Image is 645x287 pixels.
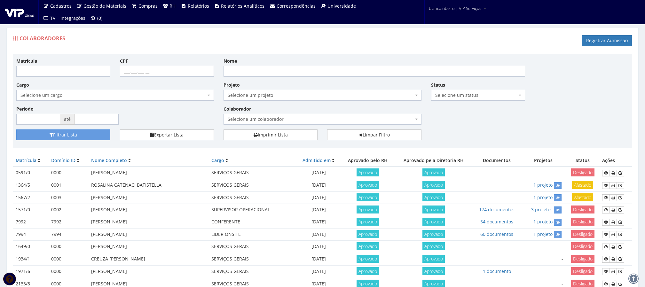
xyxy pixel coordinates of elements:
[91,157,127,163] a: Nome Completo
[521,265,566,278] td: -
[572,193,593,201] span: Afastado
[60,114,75,125] span: até
[89,265,209,278] td: [PERSON_NAME]
[224,114,421,125] span: Selecione um colaborador
[521,253,566,265] td: -
[89,179,209,191] td: ROSALINA CATENACI BATISTELLA
[13,265,49,278] td: 1971/6
[20,35,65,42] span: Colaboradores
[13,204,49,216] td: 1571/0
[480,231,513,237] a: 60 documentos
[296,253,341,265] td: [DATE]
[49,265,89,278] td: 0000
[89,253,209,265] td: CREUZA [PERSON_NAME]
[521,155,566,167] th: Projetos
[341,155,395,167] th: Aprovado pelo RH
[480,219,513,225] a: 54 documentos
[296,241,341,253] td: [DATE]
[16,106,34,112] label: Período
[13,241,49,253] td: 1649/0
[41,12,58,24] a: TV
[89,167,209,179] td: [PERSON_NAME]
[89,228,209,240] td: [PERSON_NAME]
[60,15,85,21] span: Integrações
[13,191,49,204] td: 1567/2
[16,82,29,88] label: Cargo
[97,15,102,21] span: (0)
[357,242,379,250] span: Aprovado
[533,231,553,237] a: 1 projeto
[473,155,521,167] th: Documentos
[422,218,445,226] span: Aprovado
[224,82,240,88] label: Projeto
[209,191,296,204] td: SERVICOS GERAIS
[571,206,594,213] span: Desligado
[521,167,566,179] td: -
[296,216,341,228] td: [DATE]
[357,168,379,176] span: Aprovado
[571,168,594,176] span: Desligado
[566,155,600,167] th: Status
[188,3,209,9] span: Relatórios
[296,204,341,216] td: [DATE]
[582,35,632,46] a: Registrar Admissão
[209,204,296,216] td: SUPERVISOR OPERACIONAL
[209,265,296,278] td: SERVIÇOS GERAIS
[224,58,237,64] label: Nome
[49,167,89,179] td: 0000
[357,255,379,263] span: Aprovado
[357,193,379,201] span: Aprovado
[422,181,445,189] span: Aprovado
[13,253,49,265] td: 1934/1
[221,3,264,9] span: Relatórios Analíticos
[120,129,214,140] button: Exportar Lista
[209,179,296,191] td: SERVICOS GERAIS
[296,167,341,179] td: [DATE]
[49,241,89,253] td: 0000
[483,268,511,274] a: 1 documento
[422,255,445,263] span: Aprovado
[16,58,37,64] label: Matrícula
[49,179,89,191] td: 0001
[49,216,89,228] td: 7992
[209,241,296,253] td: SERVIÇOS GERAIS
[120,66,214,77] input: ___.___.___-__
[13,216,49,228] td: 7992
[89,216,209,228] td: [PERSON_NAME]
[120,58,128,64] label: CPF
[49,253,89,265] td: 0000
[395,155,473,167] th: Aprovado pela Diretoria RH
[357,181,379,189] span: Aprovado
[422,242,445,250] span: Aprovado
[16,90,214,101] span: Selecione um cargo
[5,7,34,17] img: logo
[138,3,158,9] span: Compras
[429,5,481,12] span: bianca.ribeiro | VIP Serviços
[533,219,553,225] a: 1 projeto
[224,106,251,112] label: Colaborador
[89,191,209,204] td: [PERSON_NAME]
[571,218,594,226] span: Desligado
[224,90,421,101] span: Selecione um projeto
[277,3,316,9] span: Correspondências
[431,90,525,101] span: Selecione um status
[571,267,594,275] span: Desligado
[83,3,126,9] span: Gestão de Materiais
[422,206,445,213] span: Aprovado
[49,228,89,240] td: 7994
[211,157,224,163] a: Cargo
[49,191,89,204] td: 0003
[88,12,105,24] a: (0)
[435,92,517,98] span: Selecione um status
[296,228,341,240] td: [DATE]
[422,193,445,201] span: Aprovado
[571,230,594,238] span: Desligado
[422,267,445,275] span: Aprovado
[169,3,176,9] span: RH
[89,204,209,216] td: [PERSON_NAME]
[571,242,594,250] span: Desligado
[572,181,593,189] span: Afastado
[50,3,72,9] span: Cadastros
[209,167,296,179] td: SERVIÇOS GERAIS
[533,194,553,200] a: 1 projeto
